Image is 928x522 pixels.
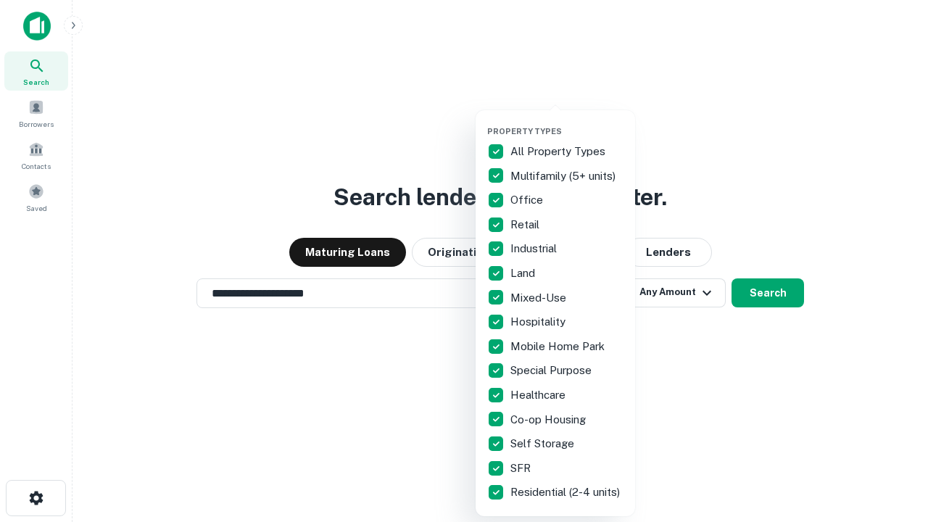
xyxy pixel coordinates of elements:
p: All Property Types [510,143,608,160]
span: Property Types [487,127,562,136]
p: Retail [510,216,542,233]
p: Hospitality [510,313,568,331]
p: Land [510,265,538,282]
p: Multifamily (5+ units) [510,167,618,185]
p: Residential (2-4 units) [510,484,623,501]
p: Co-op Housing [510,411,589,428]
p: Mixed-Use [510,289,569,307]
p: SFR [510,460,534,477]
p: Mobile Home Park [510,338,608,355]
p: Office [510,191,546,209]
p: Healthcare [510,386,568,404]
p: Industrial [510,240,560,257]
p: Special Purpose [510,362,594,379]
p: Self Storage [510,435,577,452]
iframe: Chat Widget [855,406,928,476]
